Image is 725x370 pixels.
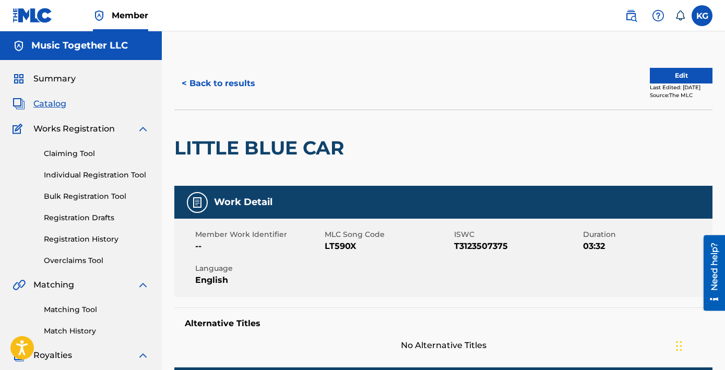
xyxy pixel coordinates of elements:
[137,349,149,362] img: expand
[648,5,669,26] div: Help
[652,9,664,22] img: help
[13,349,25,362] img: Royalties
[195,274,322,287] span: English
[454,240,581,253] span: T3123507375
[174,339,712,352] span: No Alternative Titles
[33,123,115,135] span: Works Registration
[325,229,451,240] span: MLC Song Code
[137,279,149,291] img: expand
[650,91,712,99] div: Source: The MLC
[325,240,451,253] span: LT590X
[44,191,149,202] a: Bulk Registration Tool
[174,136,349,160] h2: LITTLE BLUE CAR
[214,196,272,208] h5: Work Detail
[33,98,66,110] span: Catalog
[112,9,148,21] span: Member
[13,73,76,85] a: SummarySummary
[673,320,725,370] iframe: Chat Widget
[13,73,25,85] img: Summary
[44,148,149,159] a: Claiming Tool
[676,330,682,362] div: Drag
[675,10,685,21] div: Notifications
[44,170,149,181] a: Individual Registration Tool
[185,318,702,329] h5: Alternative Titles
[13,40,25,52] img: Accounts
[195,229,322,240] span: Member Work Identifier
[44,234,149,245] a: Registration History
[621,5,641,26] a: Public Search
[44,304,149,315] a: Matching Tool
[44,212,149,223] a: Registration Drafts
[44,326,149,337] a: Match History
[191,196,204,209] img: Work Detail
[13,98,66,110] a: CatalogCatalog
[692,5,712,26] div: User Menu
[650,83,712,91] div: Last Edited: [DATE]
[13,279,26,291] img: Matching
[454,229,581,240] span: ISWC
[44,255,149,266] a: Overclaims Tool
[33,279,74,291] span: Matching
[195,240,322,253] span: --
[13,98,25,110] img: Catalog
[698,235,725,311] iframe: Resource Center
[13,8,53,23] img: MLC Logo
[650,68,712,83] button: Edit
[31,40,128,52] h5: Music Together LLC
[625,9,637,22] img: search
[195,263,322,274] span: Language
[583,229,710,240] span: Duration
[33,73,76,85] span: Summary
[174,70,263,97] button: < Back to results
[9,7,23,55] div: Need help?
[137,123,149,135] img: expand
[13,123,26,135] img: Works Registration
[33,349,72,362] span: Royalties
[583,240,710,253] span: 03:32
[93,9,105,22] img: Top Rightsholder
